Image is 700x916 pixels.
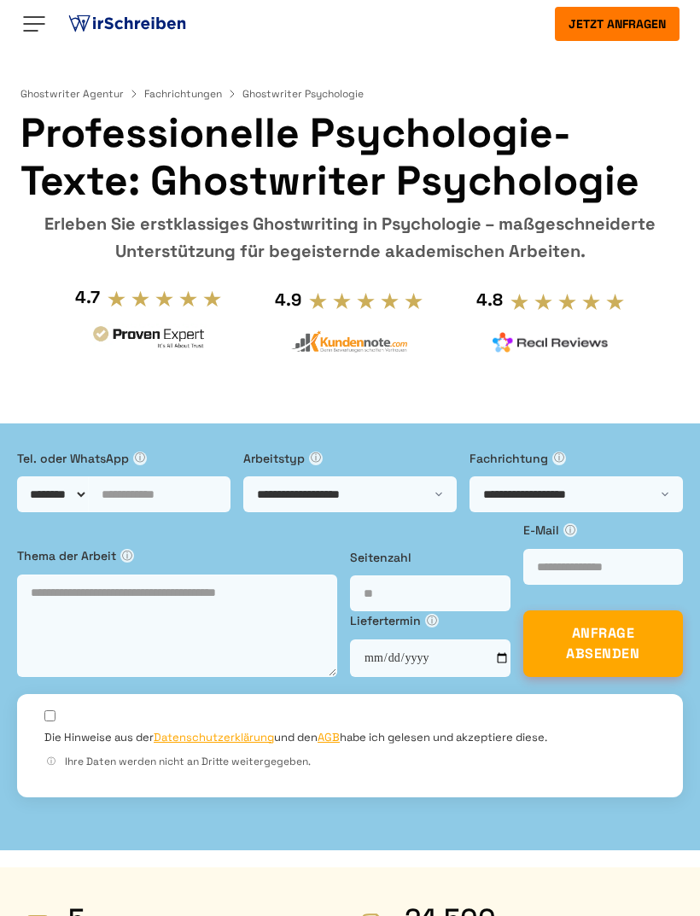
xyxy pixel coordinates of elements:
img: stars [107,289,223,308]
label: Die Hinweise aus der und den habe ich gelesen und akzeptiere diese. [44,730,547,745]
div: 4.7 [75,283,100,311]
div: Erleben Sie erstklassiges Ghostwriting in Psychologie – maßgeschneiderte Unterstützung für begeis... [20,210,680,265]
img: provenexpert [90,324,207,355]
img: realreviews [493,332,609,353]
label: Fachrichtung [470,449,683,468]
span: ⓘ [133,452,147,465]
label: Thema der Arbeit [17,546,337,565]
img: kundennote [291,330,407,353]
span: ⓘ [120,549,134,563]
label: Seitenzahl [350,548,510,567]
span: ⓘ [44,755,58,768]
label: Liefertermin [350,611,510,630]
span: ⓘ [552,452,566,465]
a: AGB [318,730,340,744]
h1: Professionelle Psychologie-Texte: Ghostwriter Psychologie [20,109,680,205]
label: Tel. oder WhatsApp [17,449,230,468]
span: ⓘ [425,614,439,627]
a: Datenschutzerklärung [154,730,274,744]
div: Ihre Daten werden nicht an Dritte weitergegeben. [44,754,656,770]
button: ANFRAGE ABSENDEN [523,610,684,677]
img: logo ghostwriter-österreich [65,11,190,37]
span: Ghostwriter Psychologie [242,87,364,101]
label: Arbeitstyp [243,449,457,468]
a: Ghostwriter Agentur [20,87,141,101]
img: stars [308,291,424,310]
div: 4.9 [275,286,301,313]
span: ⓘ [309,452,323,465]
div: 4.8 [476,286,503,313]
img: Menu open [20,10,48,38]
button: Jetzt anfragen [555,7,680,41]
a: Fachrichtungen [144,87,239,101]
label: E-Mail [523,521,684,540]
img: stars [510,292,626,311]
span: ⓘ [563,523,577,537]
